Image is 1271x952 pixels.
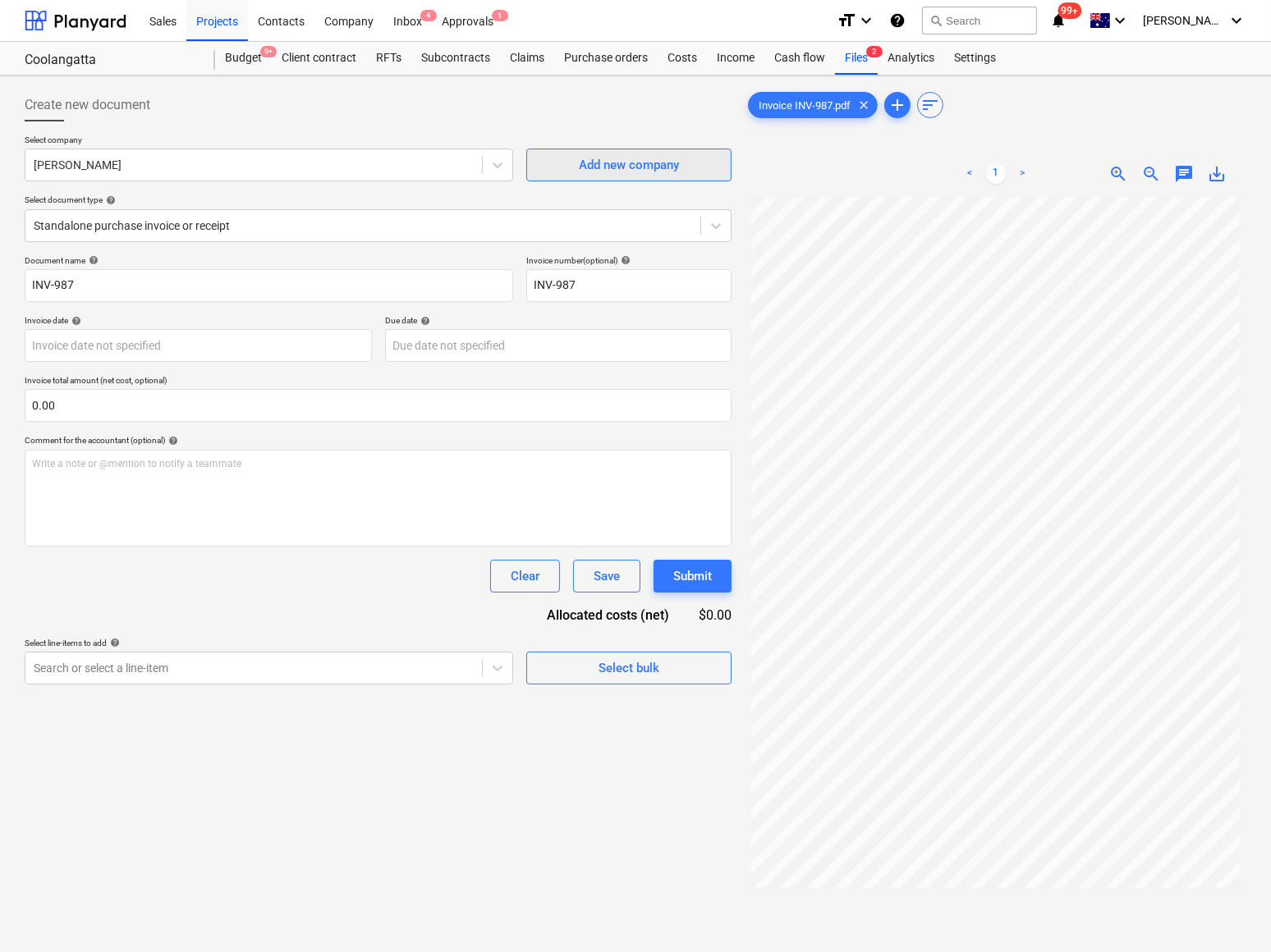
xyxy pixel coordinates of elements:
[526,269,732,302] input: Invoice number
[1110,11,1130,30] i: keyboard_arrow_down
[922,7,1037,34] button: Search
[25,95,150,115] span: Create new document
[272,42,366,75] a: Client contract
[490,560,560,593] button: Clear
[835,42,878,75] div: Files
[25,195,732,205] div: Select document type
[526,652,732,684] button: Select bulk
[888,95,907,115] span: add
[573,560,640,593] button: Save
[695,606,732,625] div: $0.00
[986,164,1006,184] a: Page 1 is your current page
[554,42,658,75] a: Purchase orders
[25,315,372,326] div: Invoice date
[25,389,732,422] input: Invoice total amount (net cost, optional)
[385,329,732,362] input: Due date not specified
[594,565,620,587] div: Save
[579,154,679,176] div: Add new company
[68,316,81,326] span: help
[25,255,513,266] div: Document name
[25,638,513,648] div: Select line-items to add
[260,46,277,57] span: 9+
[526,255,732,266] div: Invoice number (optional)
[764,42,835,75] a: Cash flow
[929,14,943,27] span: search
[673,565,712,587] div: Submit
[1207,164,1227,184] span: save_alt
[599,657,659,679] div: Select bulk
[866,46,883,57] span: 2
[85,255,99,265] span: help
[658,42,707,75] a: Costs
[25,269,513,302] input: Document name
[25,52,195,69] div: Coolangatta
[215,42,272,75] div: Budget
[654,560,732,593] button: Submit
[411,42,500,75] a: Subcontracts
[1012,164,1032,184] a: Next page
[749,99,860,112] span: Invoice INV-987.pdf
[617,255,631,265] span: help
[215,42,272,75] a: Budget9+
[492,10,508,21] span: 1
[878,42,944,75] a: Analytics
[837,11,856,30] i: format_size
[25,435,732,446] div: Comment for the accountant (optional)
[1050,11,1067,30] i: notifications
[25,329,372,362] input: Invoice date not specified
[854,95,874,115] span: clear
[518,606,695,625] div: Allocated costs (net)
[920,95,940,115] span: sort
[366,42,411,75] a: RFTs
[748,92,878,118] div: Invoice INV-987.pdf
[960,164,980,184] a: Previous page
[500,42,554,75] a: Claims
[165,436,178,446] span: help
[420,10,437,21] span: 4
[1058,2,1082,19] span: 99+
[1174,164,1194,184] span: chat
[417,316,430,326] span: help
[107,638,120,648] span: help
[856,11,876,30] i: keyboard_arrow_down
[25,135,513,149] p: Select company
[835,42,878,75] a: Files2
[526,149,732,181] button: Add new company
[707,42,764,75] a: Income
[1108,164,1128,184] span: zoom_in
[1141,164,1161,184] span: zoom_out
[1143,14,1225,27] span: [PERSON_NAME]
[103,195,116,205] span: help
[944,42,1006,75] a: Settings
[385,315,732,326] div: Due date
[1227,11,1246,30] i: keyboard_arrow_down
[889,11,906,30] i: Knowledge base
[25,375,732,389] p: Invoice total amount (net cost, optional)
[511,565,539,587] div: Clear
